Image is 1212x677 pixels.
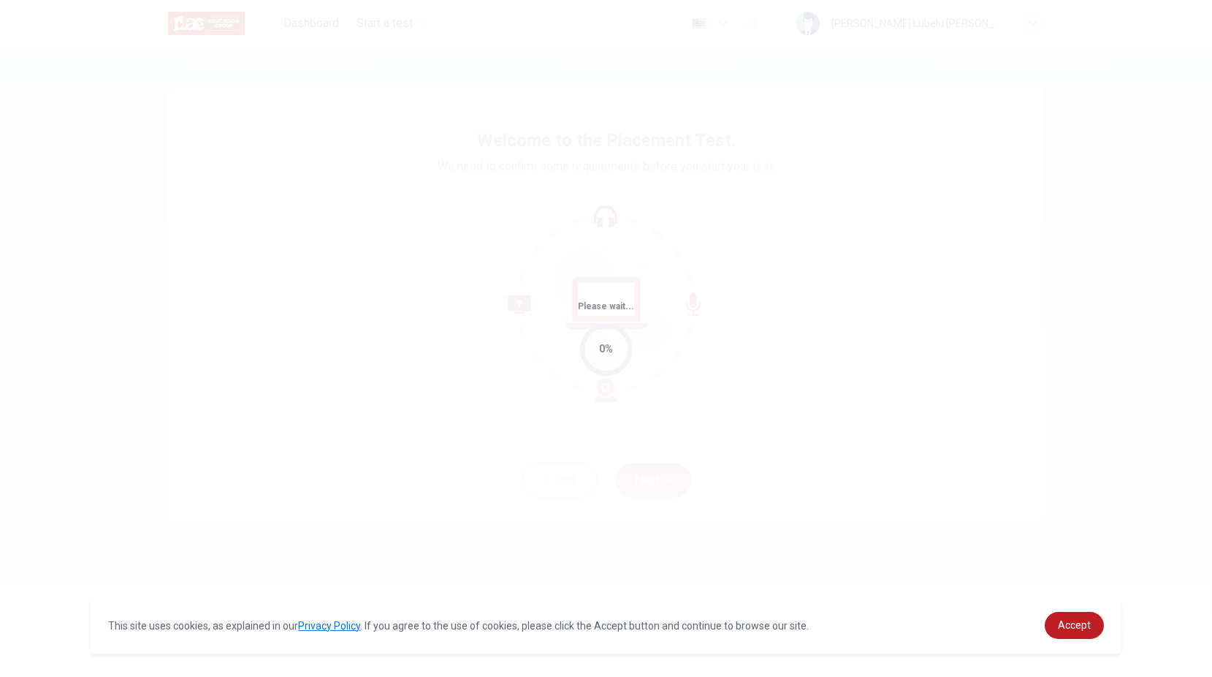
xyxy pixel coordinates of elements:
a: Privacy Policy [298,620,360,632]
div: cookieconsent [91,597,1121,654]
span: This site uses cookies, as explained in our . If you agree to the use of cookies, please click th... [108,620,809,632]
span: Accept [1058,619,1091,631]
a: dismiss cookie message [1045,612,1104,639]
div: 0% [599,341,613,358]
span: Please wait... [578,301,634,311]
